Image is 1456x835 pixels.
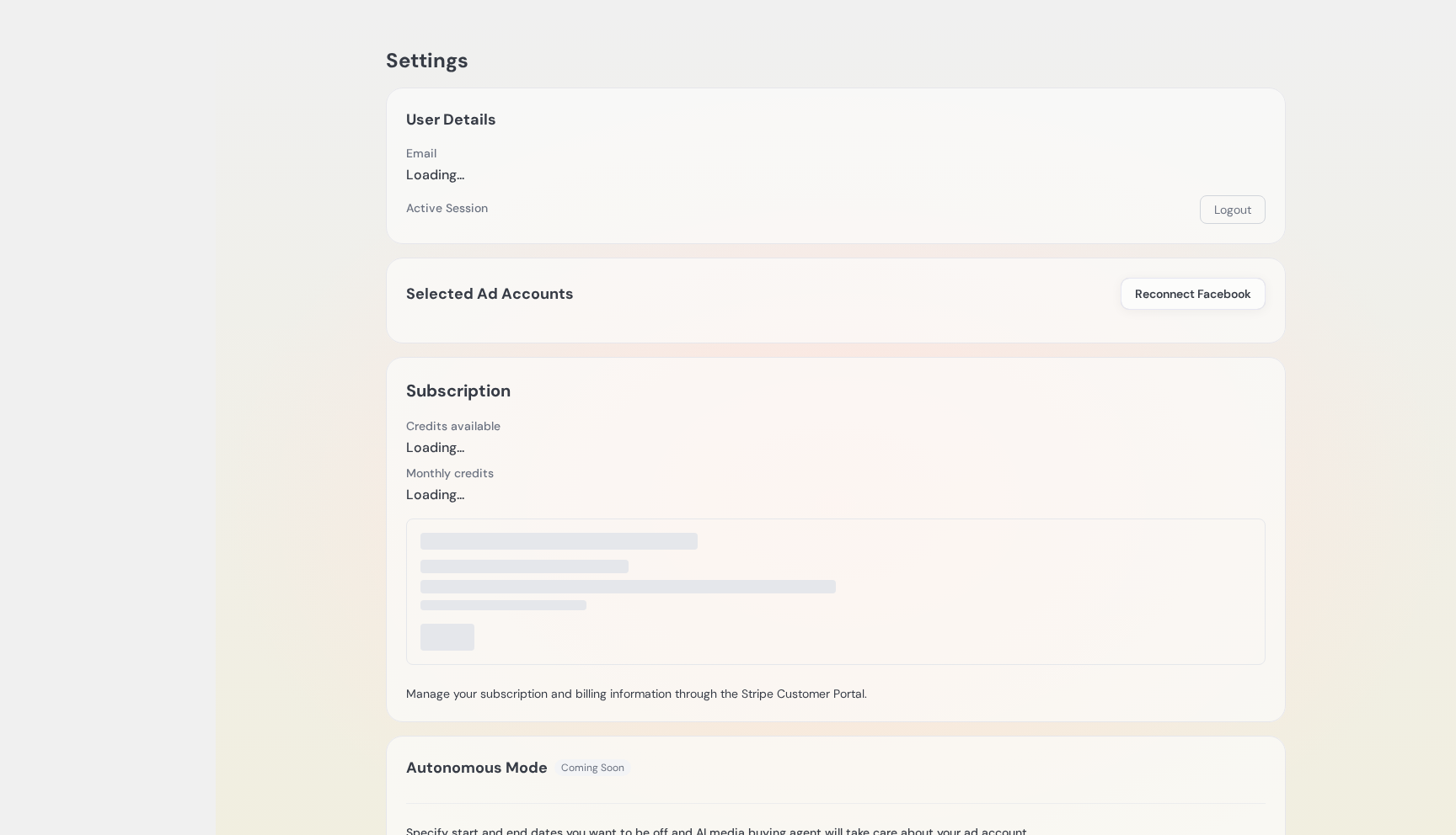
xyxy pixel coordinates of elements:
div: Active Session [406,199,488,216]
h2: Subscription [406,377,511,404]
div: Loading... [406,485,494,505]
button: Logout [1200,195,1266,224]
div: Credits available [406,417,500,434]
h2: Selected Ad Accounts [406,282,574,306]
div: Loading... [406,438,500,458]
p: Manage your subscription and billing information through the Stripe Customer Portal. [406,685,1266,702]
h1: Settings [386,47,1286,74]
div: Loading... [406,165,464,185]
button: Reconnect Facebook [1121,278,1266,310]
h2: User Details [406,108,496,131]
span: Reconnect Facebook [1135,285,1251,302]
div: Email [406,145,464,162]
span: Coming Soon [554,759,631,776]
div: Monthly credits [406,465,494,481]
h2: Autonomous Mode [406,756,548,779]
